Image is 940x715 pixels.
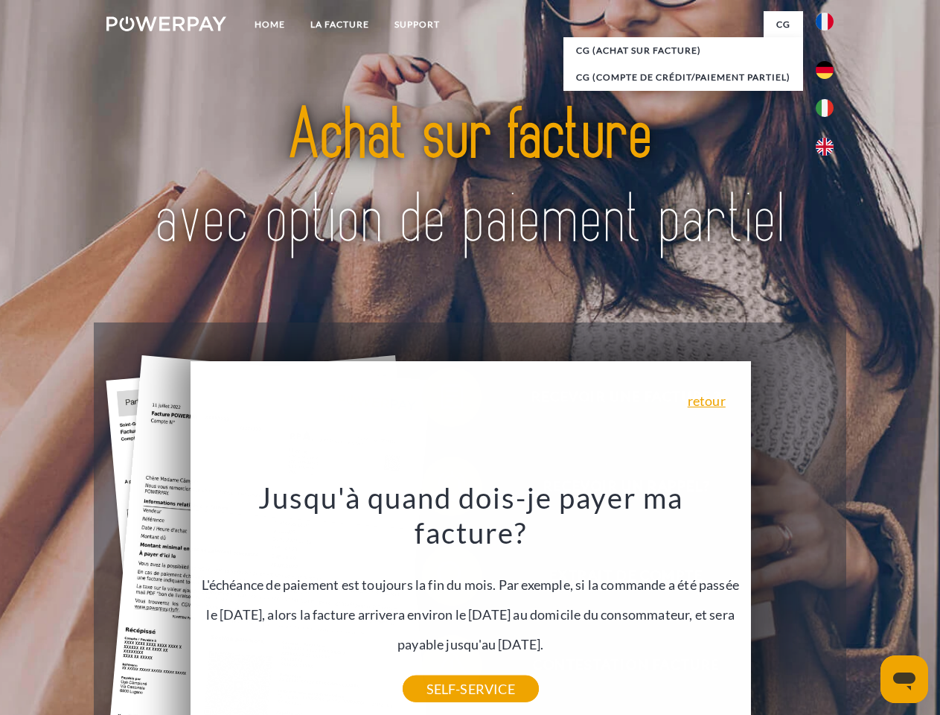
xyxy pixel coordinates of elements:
[298,11,382,38] a: LA FACTURE
[563,64,803,91] a: CG (Compte de crédit/paiement partiel)
[382,11,453,38] a: Support
[403,676,539,702] a: SELF-SERVICE
[764,11,803,38] a: CG
[816,138,834,156] img: en
[242,11,298,38] a: Home
[880,655,928,703] iframe: Bouton de lancement de la fenêtre de messagerie
[563,37,803,64] a: CG (achat sur facture)
[688,394,726,407] a: retour
[142,71,798,285] img: title-powerpay_fr.svg
[816,13,834,31] img: fr
[816,99,834,117] img: it
[816,61,834,79] img: de
[199,480,742,551] h3: Jusqu'à quand dois-je payer ma facture?
[199,480,742,689] div: L'échéance de paiement est toujours la fin du mois. Par exemple, si la commande a été passée le [...
[106,16,226,31] img: logo-powerpay-white.svg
